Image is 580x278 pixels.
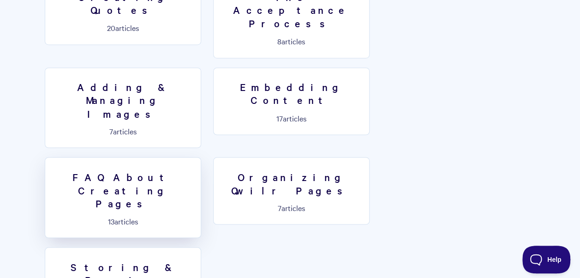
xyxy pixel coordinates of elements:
h3: Adding & Managing Images [51,80,195,120]
a: Organizing Qwilr Pages 7articles [213,157,370,224]
p: articles [51,24,195,32]
p: articles [219,114,364,122]
span: 20 [107,23,115,33]
p: articles [51,127,195,135]
h3: Organizing Qwilr Pages [219,170,364,196]
p: articles [51,217,195,225]
a: Embedding Content 17articles [213,67,370,135]
h3: Embedding Content [219,80,364,107]
p: articles [219,37,364,45]
span: 13 [108,216,114,226]
p: articles [219,203,364,212]
span: 17 [276,113,283,123]
span: 8 [277,36,281,46]
span: 7 [278,202,281,212]
iframe: Toggle Customer Support [522,246,571,273]
h3: FAQ About Creating Pages [51,170,195,210]
a: Adding & Managing Images 7articles [45,67,201,148]
span: 7 [109,126,113,136]
a: FAQ About Creating Pages 13articles [45,157,201,238]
